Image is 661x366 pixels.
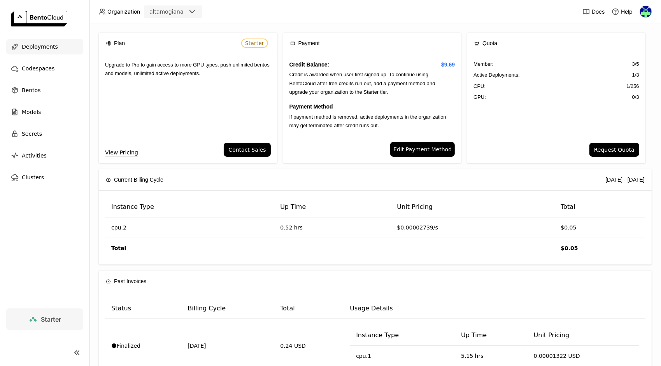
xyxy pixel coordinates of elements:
span: $9.69 [441,60,455,69]
th: Unit Pricing [528,325,639,346]
td: 0.00001322 USD [528,346,639,366]
span: Past Invoices [114,277,146,285]
span: Clusters [22,173,44,182]
th: Instance Type [350,325,455,346]
span: Current Billing Cycle [114,175,163,184]
span: 1 / 3 [632,71,639,79]
span: Quota [482,39,497,47]
span: Organization [107,8,140,15]
th: Total [274,298,344,319]
span: Docs [592,8,605,15]
th: Up Time [455,325,528,346]
a: Clusters [6,170,83,185]
span: 0 / 3 [632,93,639,101]
td: $0.05 [554,217,645,238]
th: Up Time [274,197,391,217]
span: 3 / 5 [632,60,639,68]
a: Bentos [6,82,83,98]
span: Payment [298,39,320,47]
a: Codespaces [6,61,83,76]
a: Starter [6,308,83,330]
th: Total [554,197,645,217]
td: $0.00002739/s [391,217,555,238]
a: Edit Payment Method [390,142,455,157]
span: Starter [245,40,264,46]
div: [DATE] - [DATE] [605,175,645,184]
span: CPU: [473,82,486,90]
button: Contact Sales [224,143,270,157]
span: Codespaces [22,64,54,73]
a: Models [6,104,83,120]
span: Edit Payment Method [393,145,452,154]
span: If payment method is removed, active deployments in the organization may get terminated after cre... [289,114,446,128]
span: Active Deployments : [473,71,520,79]
a: Docs [582,8,605,16]
td: cpu.1 [350,346,455,366]
td: 5.15 hrs [455,346,528,366]
span: 1 / 256 [626,82,639,90]
th: Status [105,298,181,319]
img: Mogianinho UAM [640,6,652,18]
strong: $0.05 [561,245,578,251]
div: altamogiana [149,8,184,16]
a: View Pricing [105,148,138,157]
span: Secrets [22,129,42,138]
td: cpu.2 [105,217,274,238]
h4: Payment Method [289,102,455,111]
img: logo [11,11,67,26]
a: Activities [6,148,83,163]
span: Starter [41,315,61,323]
td: 0.52 hrs [274,217,391,238]
a: Secrets [6,126,83,142]
span: Models [22,107,41,117]
strong: Total [111,245,126,251]
span: Deployments [22,42,58,51]
h4: Credit Balance: [289,60,455,69]
div: Finalized [111,342,175,350]
span: GPU: [473,93,486,101]
button: Request Quota [589,143,639,157]
th: Billing Cycle [181,298,274,319]
input: Selected altamogiana. [184,8,185,16]
th: Unit Pricing [391,197,555,217]
span: Credit is awarded when user first signed up. To continue using BentoCloud after free credits run ... [289,72,435,95]
span: Member : [473,60,493,68]
span: Upgrade to Pro to gain access to more GPU types, push unlimited bentos and models, unlimited acti... [105,62,270,76]
span: Activities [22,151,47,160]
span: Plan [114,39,125,47]
th: Instance Type [105,197,274,217]
span: Help [621,8,633,15]
a: Deployments [6,39,83,54]
div: Help [612,8,633,16]
span: Bentos [22,86,40,95]
th: Usage Details [344,298,645,319]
